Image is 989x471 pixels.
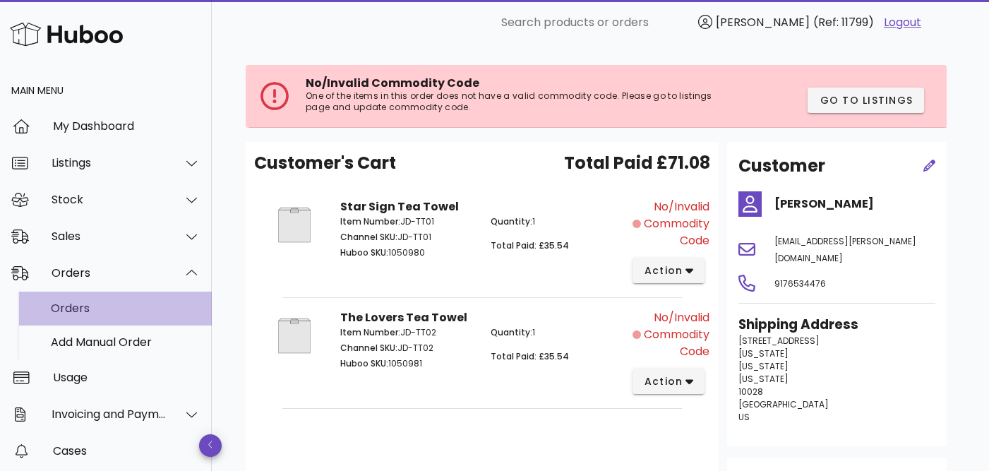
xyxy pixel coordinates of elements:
[53,119,200,133] div: My Dashboard
[738,335,820,347] span: [STREET_ADDRESS]
[265,198,323,251] img: Product Image
[340,357,388,369] span: Huboo SKU:
[265,309,323,362] img: Product Image
[340,231,397,243] span: Channel SKU:
[340,326,400,338] span: Item Number:
[340,309,467,326] strong: The Lovers Tea Towel
[52,229,167,243] div: Sales
[491,350,569,362] span: Total Paid: £35.54
[738,315,935,335] h3: Shipping Address
[53,444,200,458] div: Cases
[738,411,750,423] span: US
[52,266,167,280] div: Orders
[340,246,388,258] span: Huboo SKU:
[819,93,913,108] span: Go to Listings
[564,150,710,176] span: Total Paid £71.08
[491,215,532,227] span: Quantity:
[644,309,709,360] span: No/Invalid Commodity Code
[738,153,825,179] h2: Customer
[52,193,167,206] div: Stock
[10,19,123,49] img: Huboo Logo
[306,90,738,113] p: One of the items in this order does not have a valid commodity code. Please go to listings page a...
[306,75,479,91] span: No/Invalid Commodity Code
[340,326,474,339] p: JD-TT02
[633,258,705,283] button: action
[340,215,474,228] p: JD-TT01
[716,14,810,30] span: [PERSON_NAME]
[774,196,936,213] h4: [PERSON_NAME]
[340,357,474,370] p: 1050981
[644,374,683,389] span: action
[884,14,921,31] a: Logout
[51,302,200,315] div: Orders
[738,386,763,398] span: 10028
[491,326,624,339] p: 1
[340,198,459,215] strong: Star Sign Tea Towel
[340,231,474,244] p: JD-TT01
[644,198,709,249] span: No/Invalid Commodity Code
[738,347,789,359] span: [US_STATE]
[491,215,624,228] p: 1
[340,342,474,354] p: JD-TT02
[491,326,532,338] span: Quantity:
[774,235,916,264] span: [EMAIL_ADDRESS][PERSON_NAME][DOMAIN_NAME]
[633,369,705,394] button: action
[340,215,400,227] span: Item Number:
[808,88,924,113] button: Go to Listings
[340,246,474,259] p: 1050980
[254,150,396,176] span: Customer's Cart
[738,360,789,372] span: [US_STATE]
[53,371,200,384] div: Usage
[738,398,829,410] span: [GEOGRAPHIC_DATA]
[774,278,826,290] span: 9176534476
[51,335,200,349] div: Add Manual Order
[738,373,789,385] span: [US_STATE]
[644,263,683,278] span: action
[491,239,569,251] span: Total Paid: £35.54
[813,14,874,30] span: (Ref: 11799)
[52,156,167,169] div: Listings
[340,342,397,354] span: Channel SKU:
[52,407,167,421] div: Invoicing and Payments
